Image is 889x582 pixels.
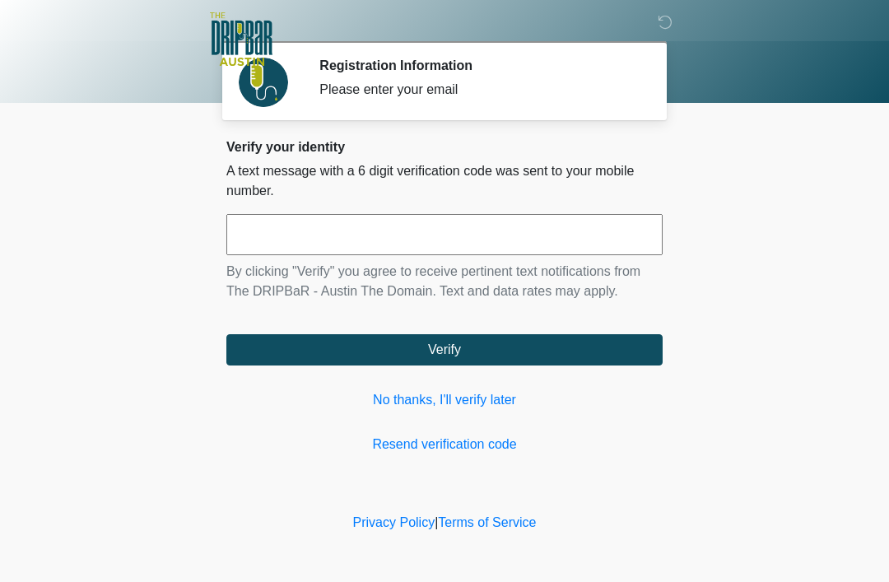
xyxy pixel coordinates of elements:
p: A text message with a 6 digit verification code was sent to your mobile number. [226,161,663,201]
p: By clicking "Verify" you agree to receive pertinent text notifications from The DRIPBaR - Austin ... [226,262,663,301]
img: Agent Avatar [239,58,288,107]
a: No thanks, I'll verify later [226,390,663,410]
a: Terms of Service [438,515,536,529]
button: Verify [226,334,663,365]
a: Resend verification code [226,435,663,454]
h2: Verify your identity [226,139,663,155]
div: Please enter your email [319,80,638,100]
a: Privacy Policy [353,515,435,529]
img: The DRIPBaR - Austin The Domain Logo [210,12,272,66]
a: | [435,515,438,529]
